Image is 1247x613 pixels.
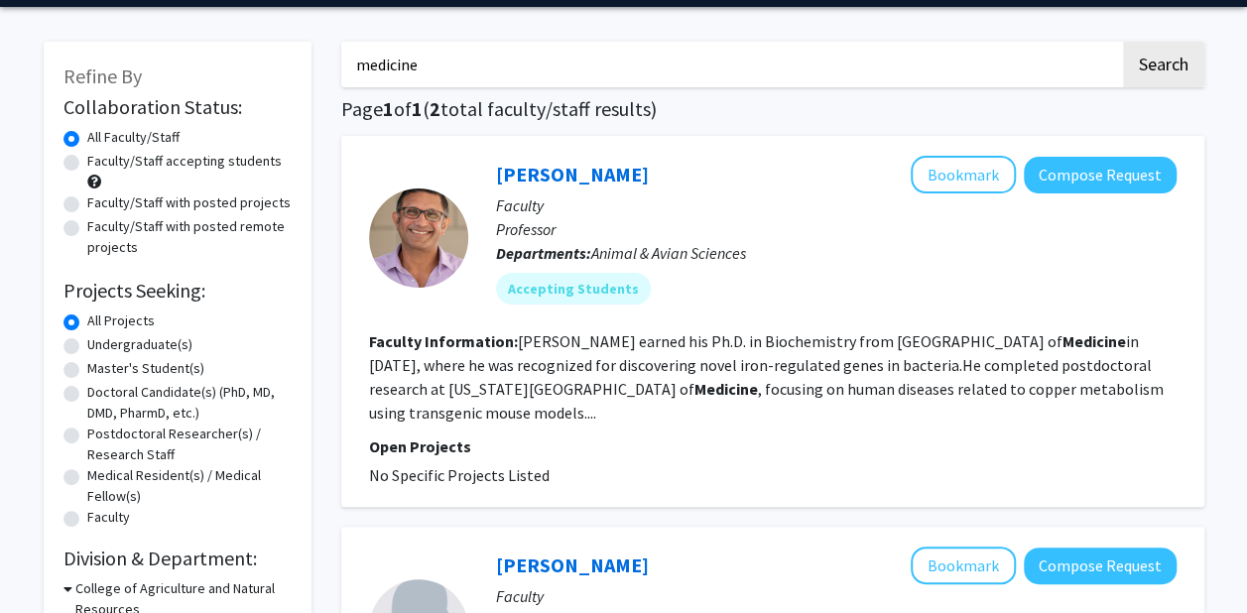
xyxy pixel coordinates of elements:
a: [PERSON_NAME] [496,552,649,577]
p: Professor [496,217,1177,241]
span: 2 [430,96,440,121]
label: Medical Resident(s) / Medical Fellow(s) [87,465,292,507]
b: Faculty Information: [369,331,518,351]
span: Animal & Avian Sciences [591,243,746,263]
button: Search [1123,42,1204,87]
label: Faculty/Staff accepting students [87,151,282,172]
b: Medicine [1062,331,1126,351]
h2: Collaboration Status: [63,95,292,119]
button: Compose Request to Kristen Coleman [1024,548,1177,584]
span: 1 [383,96,394,121]
fg-read-more: [PERSON_NAME] earned his Ph.D. in Biochemistry from [GEOGRAPHIC_DATA] of in [DATE], where he was ... [369,331,1164,423]
label: Faculty/Staff with posted remote projects [87,216,292,258]
b: Departments: [496,243,591,263]
h2: Division & Department: [63,547,292,570]
p: Faculty [496,193,1177,217]
button: Compose Request to Iqbal Hamza [1024,157,1177,193]
iframe: Chat [15,524,84,598]
label: Faculty/Staff with posted projects [87,192,291,213]
input: Search Keywords [341,42,1120,87]
label: Undergraduate(s) [87,334,192,355]
label: All Projects [87,310,155,331]
label: Postdoctoral Researcher(s) / Research Staff [87,424,292,465]
p: Open Projects [369,434,1177,458]
button: Add Kristen Coleman to Bookmarks [911,547,1016,584]
span: No Specific Projects Listed [369,465,550,485]
label: All Faculty/Staff [87,127,180,148]
h1: Page of ( total faculty/staff results) [341,97,1204,121]
p: Faculty [496,584,1177,608]
mat-chip: Accepting Students [496,273,651,305]
h2: Projects Seeking: [63,279,292,303]
span: Refine By [63,63,142,88]
label: Master's Student(s) [87,358,204,379]
span: 1 [412,96,423,121]
b: Medicine [694,379,758,399]
label: Doctoral Candidate(s) (PhD, MD, DMD, PharmD, etc.) [87,382,292,424]
a: [PERSON_NAME] [496,162,649,186]
label: Faculty [87,507,130,528]
button: Add Iqbal Hamza to Bookmarks [911,156,1016,193]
